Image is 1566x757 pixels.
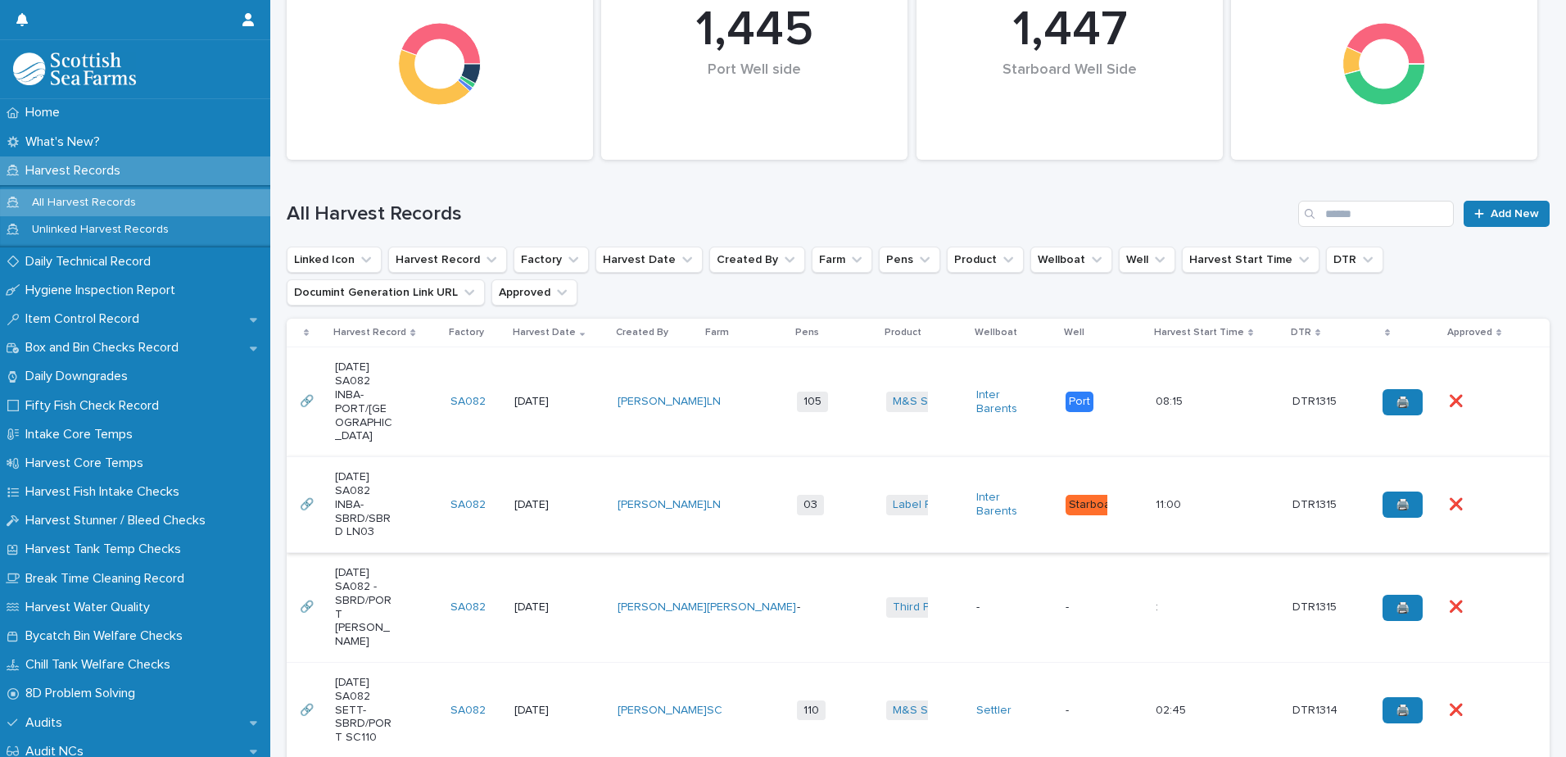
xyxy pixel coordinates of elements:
[1326,247,1383,273] button: DTR
[1156,495,1184,512] p: 11:00
[450,704,486,718] a: SA082
[1066,704,1124,718] p: -
[1156,392,1186,409] p: 08:15
[618,601,707,614] a: [PERSON_NAME]
[1449,700,1466,718] p: ❌
[19,628,196,644] p: Bycatch Bin Welfare Checks
[1396,397,1410,408] span: 🖨️
[797,392,828,412] span: 105
[595,247,703,273] button: Harvest Date
[335,676,393,745] p: [DATE] SA082 SETT-SBRD/PORT SC110
[335,566,393,649] p: [DATE] SA082 -SBRD/PORT [PERSON_NAME]
[287,279,485,306] button: Documint Generation Link URL
[618,498,707,512] a: [PERSON_NAME]
[1298,201,1454,227] input: Search
[19,513,219,528] p: Harvest Stunner / Bleed Checks
[1156,597,1161,614] p: :
[19,134,113,150] p: What's New?
[19,715,75,731] p: Audits
[19,105,73,120] p: Home
[893,704,954,718] a: M&S Select
[707,498,721,512] a: LN
[450,498,486,512] a: SA082
[1292,700,1341,718] p: DTR1314
[629,1,880,60] div: 1,445
[1182,247,1319,273] button: Harvest Start Time
[944,61,1195,113] div: Starboard Well Side
[944,1,1195,60] div: 1,447
[450,395,486,409] a: SA082
[19,283,188,298] p: Hygiene Inspection Report
[335,360,393,443] p: [DATE] SA082 INBA-PORT/[GEOGRAPHIC_DATA]
[1396,602,1410,614] span: 🖨️
[1449,495,1466,512] p: ❌
[707,704,722,718] a: SC
[1291,324,1311,342] p: DTR
[707,395,721,409] a: LN
[1383,389,1423,415] a: 🖨️
[947,247,1024,273] button: Product
[287,457,1550,553] tr: 🔗🔗 [DATE] SA082 INBA-SBRD/SBRD LN03SA082 [DATE][PERSON_NAME] LN 03Label Rouge Inter Barents Starb...
[707,601,796,614] a: [PERSON_NAME]
[1154,324,1244,342] p: Harvest Start Time
[19,398,172,414] p: Fifty Fish Check Record
[19,542,194,557] p: Harvest Tank Temp Checks
[1383,492,1423,518] a: 🖨️
[300,392,317,409] p: 🔗
[19,657,183,673] p: Chill Tank Welfare Checks
[335,470,393,539] p: [DATE] SA082 INBA-SBRD/SBRD LN03
[19,600,163,615] p: Harvest Water Quality
[1464,201,1550,227] a: Add New
[300,700,317,718] p: 🔗
[19,369,141,384] p: Daily Downgrades
[1449,392,1466,409] p: ❌
[797,495,824,515] span: 03
[1066,392,1093,412] div: Port
[333,324,406,342] p: Harvest Record
[629,61,880,113] div: Port Well side
[705,324,729,342] p: Farm
[1383,595,1423,621] a: 🖨️
[1064,324,1084,342] p: Well
[1066,601,1124,614] p: -
[893,601,992,614] a: Third Party Salmon
[976,388,1034,416] a: Inter Barents
[19,427,146,442] p: Intake Core Temps
[19,311,152,327] p: Item Control Record
[19,686,148,701] p: 8D Problem Solving
[1396,705,1410,716] span: 🖨️
[514,498,573,512] p: [DATE]
[19,223,182,237] p: Unlinked Harvest Records
[19,340,192,356] p: Box and Bin Checks Record
[1383,697,1423,723] a: 🖨️
[976,601,1034,614] p: -
[885,324,921,342] p: Product
[1156,700,1189,718] p: 02:45
[19,254,164,270] p: Daily Technical Record
[1030,247,1112,273] button: Wellboat
[879,247,940,273] button: Pens
[893,395,954,409] a: M&S Select
[975,324,1017,342] p: Wellboat
[514,395,573,409] p: [DATE]
[812,247,872,273] button: Farm
[287,553,1550,663] tr: 🔗🔗 [DATE] SA082 -SBRD/PORT [PERSON_NAME]SA082 [DATE][PERSON_NAME] [PERSON_NAME] -Third Party Salm...
[514,601,573,614] p: [DATE]
[709,247,805,273] button: Created By
[1292,495,1340,512] p: DTR1315
[795,324,819,342] p: Pens
[388,247,507,273] button: Harvest Record
[450,601,486,614] a: SA082
[13,52,136,85] img: mMrefqRFQpe26GRNOUkG
[287,202,1292,226] h1: All Harvest Records
[19,163,134,179] p: Harvest Records
[1292,597,1340,614] p: DTR1315
[893,498,960,512] a: Label Rouge
[300,495,317,512] p: 🔗
[19,196,149,210] p: All Harvest Records
[19,484,192,500] p: Harvest Fish Intake Checks
[976,491,1034,519] a: Inter Barents
[491,279,577,306] button: Approved
[19,456,156,471] p: Harvest Core Temps
[300,597,317,614] p: 🔗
